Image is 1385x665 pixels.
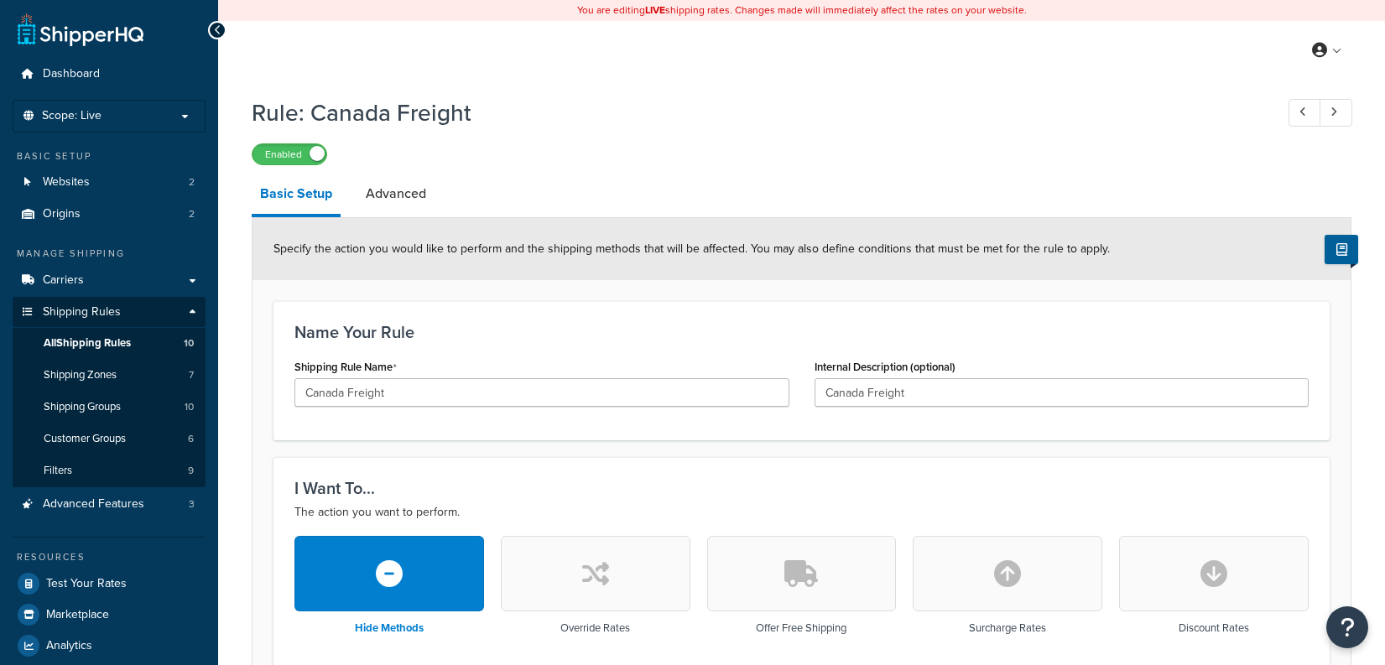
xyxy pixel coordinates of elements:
span: 2 [189,175,195,190]
h3: Name Your Rule [294,323,1309,341]
span: 10 [185,400,194,414]
a: Shipping Groups10 [13,392,206,423]
span: 9 [188,464,194,478]
span: Shipping Rules [43,305,121,320]
a: Dashboard [13,59,206,90]
li: Websites [13,167,206,198]
a: Analytics [13,631,206,661]
a: Customer Groups6 [13,423,206,455]
span: 7 [189,368,194,382]
div: Manage Shipping [13,247,206,261]
span: Customer Groups [44,432,126,446]
h1: Rule: Canada Freight [252,96,1257,129]
a: Previous Record [1289,99,1321,127]
a: Origins2 [13,199,206,230]
span: 2 [189,207,195,221]
button: Show Help Docs [1325,235,1358,264]
li: Shipping Rules [13,297,206,488]
span: Advanced Features [43,497,144,512]
li: Shipping Zones [13,360,206,391]
div: Resources [13,550,206,564]
li: Origins [13,199,206,230]
a: Shipping Zones7 [13,360,206,391]
li: Customer Groups [13,423,206,455]
a: Marketplace [13,600,206,630]
li: Filters [13,455,206,486]
span: Origins [43,207,81,221]
button: Open Resource Center [1326,606,1368,648]
span: Shipping Groups [44,400,121,414]
li: Shipping Groups [13,392,206,423]
a: Advanced Features3 [13,489,206,520]
div: Basic Setup [13,149,206,164]
p: The action you want to perform. [294,502,1309,522]
span: Carriers [43,273,84,288]
label: Enabled [253,144,326,164]
span: Filters [44,464,72,478]
span: Analytics [46,639,92,653]
span: Shipping Zones [44,368,117,382]
h3: Discount Rates [1179,622,1249,634]
span: Specify the action you would like to perform and the shipping methods that will be affected. You ... [273,240,1110,257]
a: Test Your Rates [13,569,206,599]
label: Shipping Rule Name [294,361,397,374]
span: Scope: Live [42,109,102,123]
b: LIVE [645,3,665,18]
h3: Offer Free Shipping [756,622,846,634]
h3: I Want To... [294,479,1309,497]
span: 6 [188,432,194,446]
a: Next Record [1320,99,1352,127]
span: 3 [189,497,195,512]
a: Websites2 [13,167,206,198]
span: 10 [184,336,194,351]
a: Filters9 [13,455,206,486]
span: All Shipping Rules [44,336,131,351]
span: Test Your Rates [46,577,127,591]
a: Carriers [13,265,206,296]
h3: Surcharge Rates [969,622,1046,634]
span: Marketplace [46,608,109,622]
span: Dashboard [43,67,100,81]
span: Websites [43,175,90,190]
a: Advanced [357,174,435,214]
h3: Hide Methods [355,622,424,634]
a: AllShipping Rules10 [13,328,206,359]
a: Shipping Rules [13,297,206,328]
label: Internal Description (optional) [815,361,955,373]
h3: Override Rates [560,622,630,634]
li: Advanced Features [13,489,206,520]
a: Basic Setup [252,174,341,217]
